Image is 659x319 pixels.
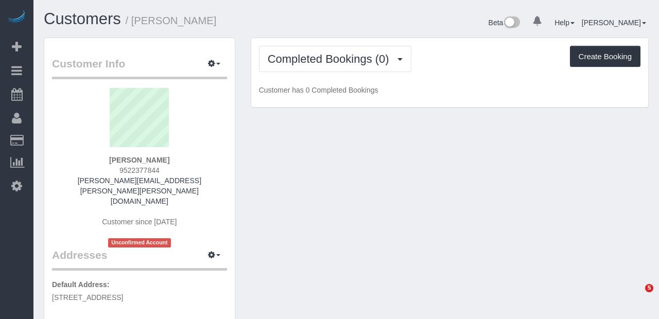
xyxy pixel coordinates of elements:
legend: Customer Info [52,56,227,79]
span: 5 [645,284,653,292]
small: / [PERSON_NAME] [126,15,217,26]
span: [STREET_ADDRESS] [52,293,123,302]
a: [PERSON_NAME] [582,19,646,27]
p: Customer has 0 Completed Bookings [259,85,640,95]
span: 9522377844 [119,166,160,174]
span: Completed Bookings (0) [268,52,394,65]
button: Completed Bookings (0) [259,46,411,72]
iframe: Intercom live chat [624,284,649,309]
a: Beta [489,19,521,27]
span: Unconfirmed Account [108,238,171,247]
img: Automaid Logo [6,10,27,25]
a: Help [554,19,575,27]
span: Customer since [DATE] [102,218,177,226]
a: Customers [44,10,121,28]
label: Default Address: [52,279,110,290]
a: [PERSON_NAME][EMAIL_ADDRESS][PERSON_NAME][PERSON_NAME][DOMAIN_NAME] [78,176,201,205]
button: Create Booking [570,46,640,67]
strong: [PERSON_NAME] [109,156,169,164]
img: New interface [503,16,520,30]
